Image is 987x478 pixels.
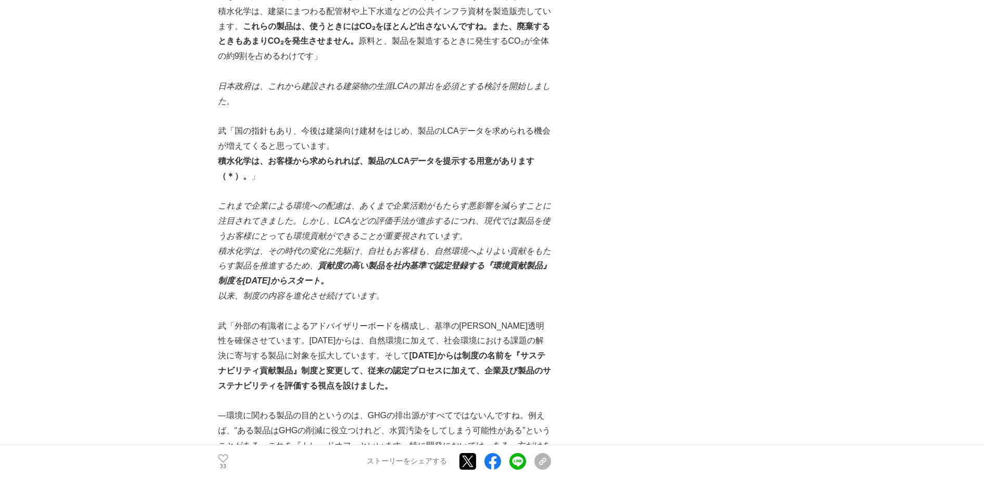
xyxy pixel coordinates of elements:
em: 貢献度の高い製品を社内基準で認定登録する『環境貢献製品』制度を[DATE]からスタート。 [218,261,551,285]
strong: 積水化学は、お客様から求められれば、製品のLCAデータを提示する用意があります（＊）。 [218,157,535,180]
p: 」 [218,154,551,184]
p: ―環境に関わる製品の目的というのは、GHGの排出源がすべてではないんですね。例えば、“ある製品はGHGの削減に役立つけれど、水質汚染をしてしまう可能性がある”ということがある。これを『トレードオ... [218,408,551,468]
em: 以来、制度の内容を進化させ続けています。 [218,291,384,300]
em: 積水化学は、その時代の変化に先駆け、自社もお客様も、自然環境へよりよい貢献をもたらす製品を推進するため、 [218,247,551,270]
p: 積水化学は、建築にまつわる配管材や上下水道などの公共インフラ資材を製造販売しています。 原料と、製品を製造するときに発生するCO₂が全体の約9割を占めるわけです」 [218,4,551,64]
em: これまで企業による環境への配慮は、あくまで企業活動がもたらす悪影響を減らすことに注目されてきました。しかし、LCAなどの評価手法が進歩するにつれ、現代では製品を使うお客様にとっても環境貢献ができ... [218,201,551,240]
strong: [DATE]からは制度の名前を『サステナビリティ貢献製品』制度と変更して、従来の認定プロセスに加えて、企業及び製品のサステナビリティを評価する視点を設けました。 [218,351,551,390]
em: 日本政府は、これから建設される建築物の生涯LCAの算出を必須とする検討を開始しました。 [218,82,550,106]
p: 武「外部の有識者によるアドバイザリーボードを構成し、基準の[PERSON_NAME]透明性を確保させています。[DATE]からは、自然環境に加えて、社会環境における課題の解決に寄与する製品に対象... [218,319,551,394]
p: ストーリーをシェアする [367,457,447,467]
strong: これらの製品は、使うときにはCO₂をほとんど出さないんですね。また、廃棄するときもあまりCO₂を発生させません。 [218,22,550,46]
p: 33 [218,464,228,469]
p: 武「国の指針もあり、今後は建築向け建材をはじめ、製品のLCAデータを求められる機会が増えてくると思っています。 [218,124,551,154]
